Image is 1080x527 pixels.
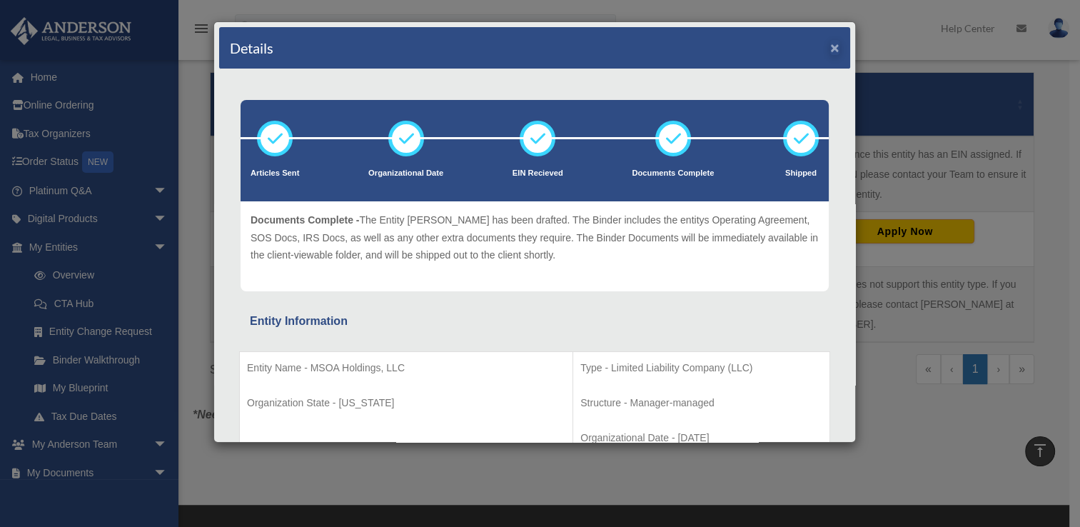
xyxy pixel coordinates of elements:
p: EIN Recieved [513,166,563,181]
p: Type - Limited Liability Company (LLC) [580,359,822,377]
span: Documents Complete - [251,214,359,226]
h4: Details [230,38,273,58]
p: Shipped [783,166,819,181]
p: Entity Name - MSOA Holdings, LLC [247,359,565,377]
p: Articles Sent [251,166,299,181]
div: Entity Information [250,311,819,331]
button: × [830,40,839,55]
p: Documents Complete [632,166,714,181]
p: The Entity [PERSON_NAME] has been drafted. The Binder includes the entitys Operating Agreement, S... [251,211,819,264]
p: Structure - Manager-managed [580,394,822,412]
p: Organization State - [US_STATE] [247,394,565,412]
p: Organizational Date - [DATE] [580,429,822,447]
p: Organizational Date [368,166,443,181]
